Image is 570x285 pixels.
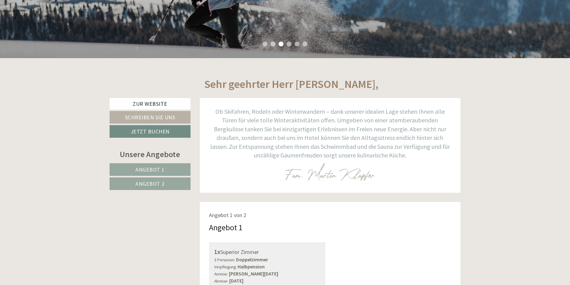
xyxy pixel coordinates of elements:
span: Ob Skifahren, Rodeln oder Winterwandern – dank unserer idealen Lage stehen Ihnen alle Türen für v... [210,108,450,159]
span: Angebot 1 [135,166,165,173]
b: [PERSON_NAME][DATE] [229,271,278,277]
b: Doppelzimmer [236,256,268,263]
span: Angebot 1 von 2 [209,212,246,219]
div: Montag [108,5,134,15]
h1: Sehr geehrter Herr [PERSON_NAME], [204,78,379,90]
small: 3 Personen: [214,257,235,263]
span: Angebot 2 [135,180,165,187]
small: 10:48 [9,30,95,34]
small: Verpflegung: [214,264,237,270]
a: Schreiben Sie uns [110,111,191,124]
small: Abreise: [214,279,228,284]
a: Jetzt buchen [110,125,191,138]
div: Superior Zimmer [214,247,320,256]
div: Unsere Angebote [110,148,191,160]
div: Angebot 1 [209,222,243,233]
img: image [285,163,375,180]
b: Halbpension [238,263,265,270]
b: 1x [214,248,220,255]
div: Guten Tag, wie können wir Ihnen helfen? [5,17,98,35]
button: Senden [203,160,243,173]
div: Inso Sonnenheim [9,18,95,23]
a: Zur Website [110,98,191,110]
b: [DATE] [229,278,243,284]
small: Anreise: [214,271,228,277]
